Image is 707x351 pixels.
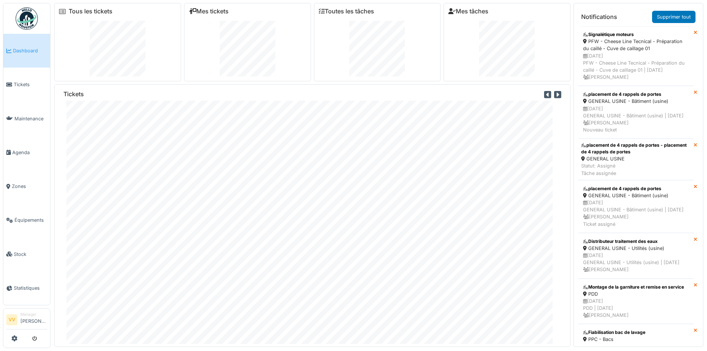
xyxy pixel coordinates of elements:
a: Agenda [3,136,50,169]
span: Dashboard [13,47,47,54]
span: Zones [12,183,47,190]
img: Badge_color-CXgf-gQk.svg [16,7,38,30]
span: Équipements [14,217,47,224]
span: Stock [14,251,47,258]
div: PFW - Cheese Line Tecnical - Préparation du caillé - Cuve de caillage 01 [583,38,689,52]
span: Maintenance [14,115,47,122]
div: Fiabilisation bac de lavage [583,329,689,336]
a: Tickets [3,68,50,101]
span: Agenda [12,149,47,156]
a: placement de 4 rappels de portes GENERAL USINE - Bâtiment (usine) [DATE]GENERAL USINE - Bâtiment ... [578,86,694,139]
a: Statistiques [3,271,50,305]
a: Toutes les tâches [319,8,374,15]
div: GENERAL USINE - Utilités (usine) [583,245,689,252]
div: [DATE] GENERAL USINE - Utilités (usine) | [DATE] [PERSON_NAME] [583,252,689,273]
a: Supprimer tout [652,11,695,23]
h6: Notifications [581,13,617,20]
a: Dashboard [3,34,50,68]
div: [DATE] GENERAL USINE - Bâtiment (usine) | [DATE] [PERSON_NAME] Ticket assigné [583,199,689,228]
a: Distributeur traitement des eaux GENERAL USINE - Utilités (usine) [DATE]GENERAL USINE - Utilités ... [578,233,694,279]
div: Signalétique moteurs [583,31,689,38]
a: Équipements [3,203,50,237]
a: Mes tickets [189,8,229,15]
h6: Tickets [63,91,84,98]
a: Stock [3,237,50,271]
a: Tous les tickets [69,8,112,15]
span: Statistiques [14,285,47,292]
div: [DATE] PFW - Cheese Line Tecnical - Préparation du caillé - Cuve de caillage 01 | [DATE] [PERSON_... [583,52,689,81]
div: PDD [583,290,689,298]
span: Tickets [14,81,47,88]
div: PPC - Bacs [583,336,689,343]
div: Distributeur traitement des eaux [583,238,689,245]
div: GENERAL USINE [581,155,691,162]
a: VV Manager[PERSON_NAME] [6,312,47,329]
a: placement de 4 rappels de portes - placement de 4 rappels de portes GENERAL USINE Statut: Assigné... [578,139,694,180]
div: Manager [20,312,47,317]
a: Maintenance [3,102,50,136]
div: placement de 4 rappels de portes [583,185,689,192]
a: placement de 4 rappels de portes GENERAL USINE - Bâtiment (usine) [DATE]GENERAL USINE - Bâtiment ... [578,180,694,233]
div: [DATE] PDD | [DATE] [PERSON_NAME] [583,298,689,319]
li: [PERSON_NAME] [20,312,47,328]
a: Zones [3,169,50,203]
li: VV [6,314,17,325]
a: Signalétique moteurs PFW - Cheese Line Tecnical - Préparation du caillé - Cuve de caillage 01 [DA... [578,26,694,86]
a: Mes tâches [448,8,488,15]
div: [DATE] GENERAL USINE - Bâtiment (usine) | [DATE] [PERSON_NAME] Nouveau ticket [583,105,689,134]
a: Montage de la garniture et remise en service PDD [DATE]PDD | [DATE] [PERSON_NAME] [578,279,694,324]
div: GENERAL USINE - Bâtiment (usine) [583,98,689,105]
div: Montage de la garniture et remise en service [583,284,689,290]
div: Statut: Assigné Tâche assignée [581,162,691,176]
div: placement de 4 rappels de portes - placement de 4 rappels de portes [581,142,691,155]
div: GENERAL USINE - Bâtiment (usine) [583,192,689,199]
div: placement de 4 rappels de portes [583,91,689,98]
